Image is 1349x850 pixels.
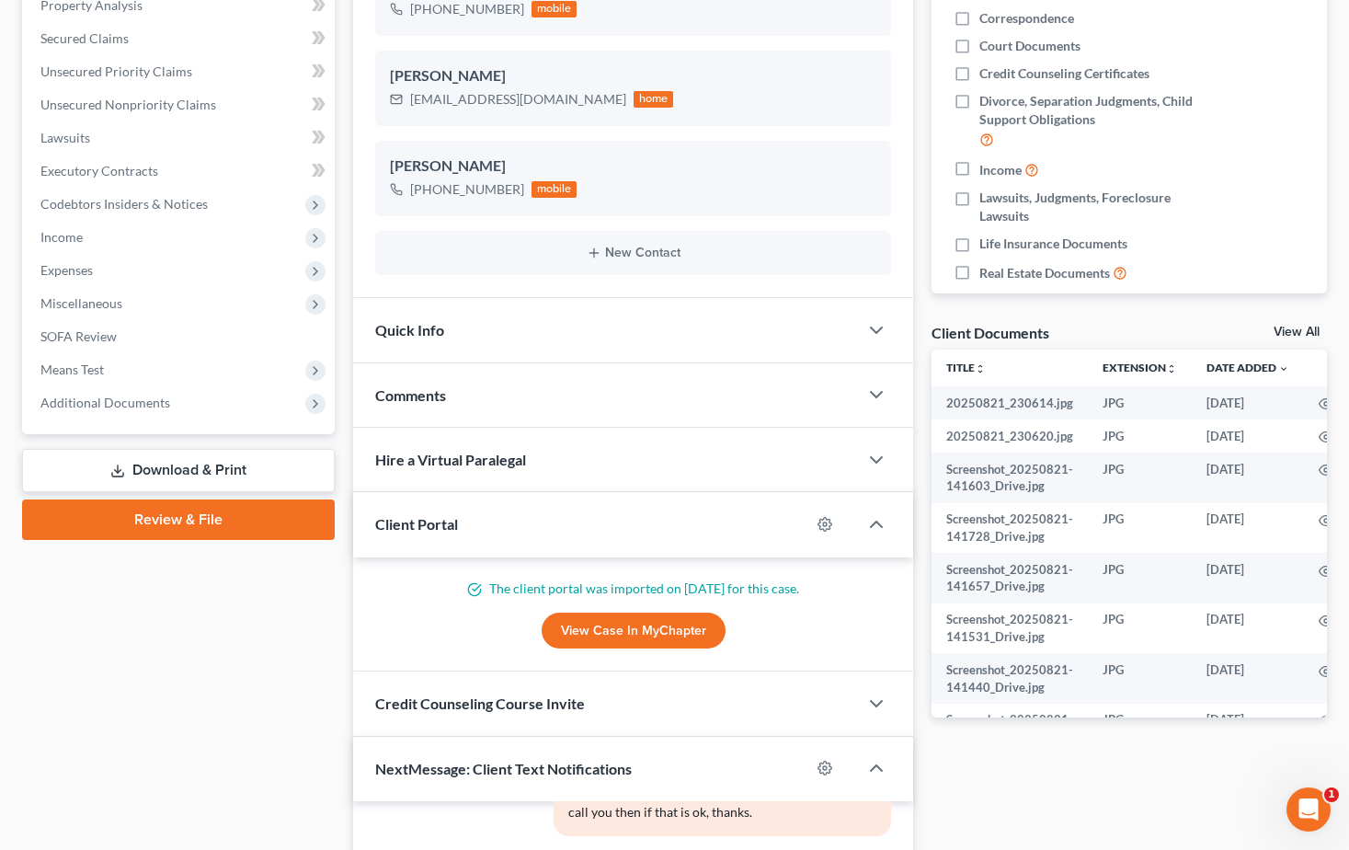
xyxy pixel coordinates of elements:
span: Quick Info [375,321,444,339]
a: Extensionunfold_more [1103,361,1177,374]
td: JPG [1088,603,1192,654]
i: unfold_more [1166,363,1177,374]
td: 20250821_230614.jpg [932,386,1088,419]
span: Lawsuits [40,130,90,145]
td: JPG [1088,704,1192,754]
span: Credit Counseling Certificates [979,64,1149,83]
a: Date Added expand_more [1206,361,1289,374]
td: [DATE] [1192,386,1304,419]
a: View All [1274,326,1320,339]
span: Miscellaneous [40,295,122,311]
td: [DATE] [1192,553,1304,603]
span: Lawsuits, Judgments, Foreclosure Lawsuits [979,189,1212,225]
span: Unsecured Nonpriority Claims [40,97,216,112]
td: Screenshot_20250821-141440_Drive.jpg [932,653,1088,704]
td: [DATE] [1192,503,1304,554]
span: Retirement, 401K, IRA, Pension, Annuities [979,293,1212,329]
span: Unsecured Priority Claims [40,63,192,79]
td: 20250821_230620.jpg [932,419,1088,453]
td: JPG [1088,653,1192,704]
td: [DATE] [1192,704,1304,754]
span: Divorce, Separation Judgments, Child Support Obligations [979,92,1212,129]
span: Real Estate Documents [979,264,1110,282]
span: Executory Contracts [40,163,158,178]
a: Unsecured Nonpriority Claims [26,88,335,121]
div: [PERSON_NAME] [390,155,877,178]
span: Secured Claims [40,30,129,46]
div: mobile [532,1,577,17]
div: [PHONE_NUMBER] [410,180,524,199]
td: JPG [1088,419,1192,453]
a: Secured Claims [26,22,335,55]
td: JPG [1088,386,1192,419]
span: SOFA Review [40,328,117,344]
td: Screenshot_20250821-141531_Drive.jpg [932,603,1088,654]
i: expand_more [1278,363,1289,374]
td: [DATE] [1192,603,1304,654]
div: Oh, what time will you be off work too? I wanted to call you then if that is ok, thanks. [568,785,877,821]
div: [PERSON_NAME] [390,65,877,87]
i: unfold_more [975,363,986,374]
a: View Case in MyChapter [542,613,726,649]
div: [EMAIL_ADDRESS][DOMAIN_NAME] [410,90,626,109]
span: Expenses [40,262,93,278]
td: [DATE] [1192,419,1304,453]
button: New Contact [390,246,877,260]
a: Review & File [22,500,335,540]
td: Screenshot_20250821-141603_Drive.jpg [932,453,1088,503]
span: Credit Counseling Course Invite [375,695,585,712]
a: Unsecured Priority Claims [26,55,335,88]
td: Screenshot_20250821-141657_Drive.jpg [932,553,1088,603]
span: Hire a Virtual Paralegal [375,451,526,468]
div: Client Documents [932,323,1049,342]
td: Screenshot_20250821-141630_Drive.jpg [932,704,1088,754]
span: Court Documents [979,37,1080,55]
div: mobile [532,181,577,198]
td: JPG [1088,453,1192,503]
span: Codebtors Insiders & Notices [40,196,208,212]
span: Comments [375,386,446,404]
td: JPG [1088,553,1192,603]
span: Income [979,161,1022,179]
td: [DATE] [1192,453,1304,503]
td: [DATE] [1192,653,1304,704]
a: SOFA Review [26,320,335,353]
p: The client portal was imported on [DATE] for this case. [375,580,892,598]
span: Additional Documents [40,395,170,410]
td: Screenshot_20250821-141728_Drive.jpg [932,503,1088,554]
iframe: Intercom live chat [1286,787,1331,832]
span: Life Insurance Documents [979,235,1127,253]
a: Executory Contracts [26,155,335,188]
td: JPG [1088,503,1192,554]
span: Client Portal [375,515,458,533]
div: home [634,91,674,108]
a: Titleunfold_more [946,361,986,374]
a: Download & Print [22,449,335,492]
span: NextMessage: Client Text Notifications [375,760,632,777]
a: Lawsuits [26,121,335,155]
span: Means Test [40,362,104,377]
span: Correspondence [979,9,1074,28]
span: Income [40,229,83,245]
span: 1 [1324,787,1339,802]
